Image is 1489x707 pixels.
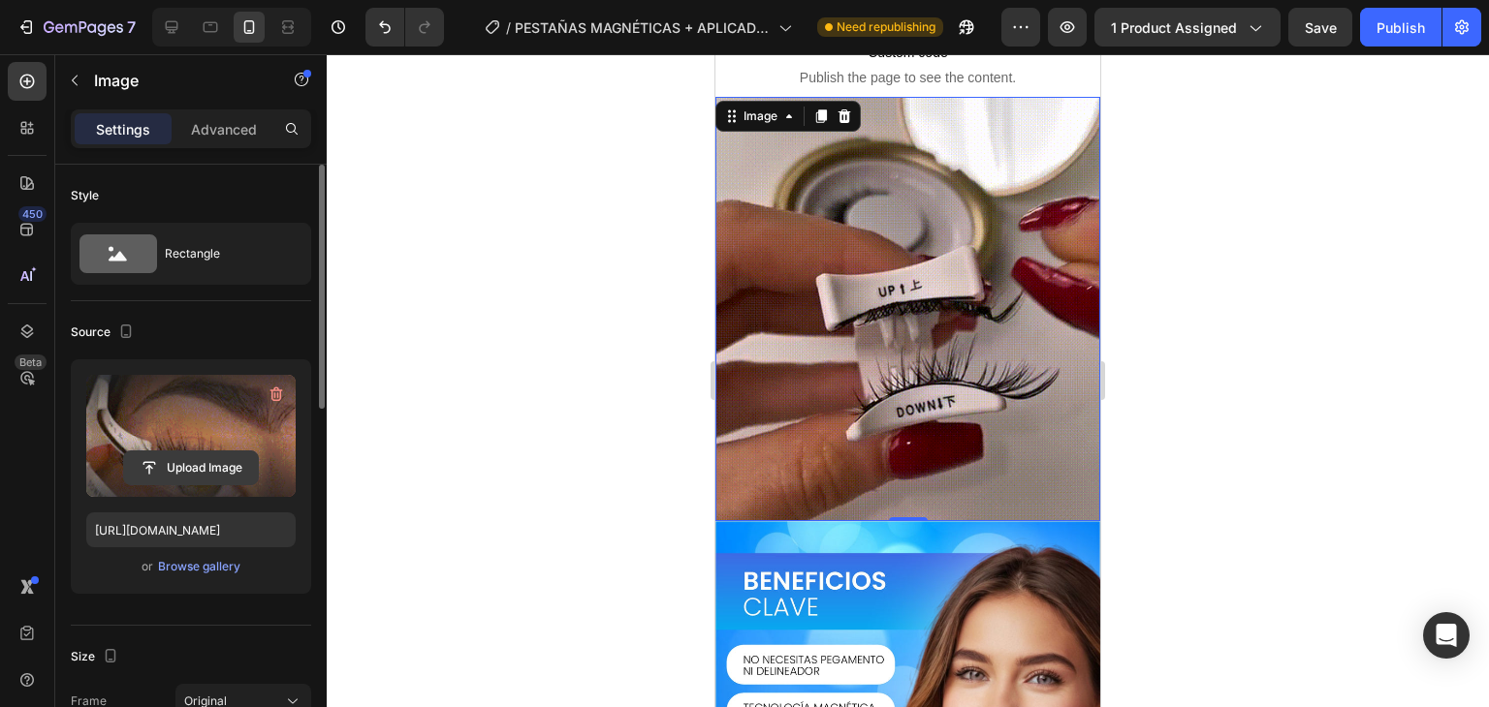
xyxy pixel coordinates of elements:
div: Open Intercom Messenger [1423,612,1470,659]
p: Image [94,69,259,92]
button: 1 product assigned [1094,8,1281,46]
span: PESTAÑAS MAGNÉTICAS + APLICADOR [515,17,771,38]
div: Undo/Redo [365,8,444,46]
button: Save [1288,8,1352,46]
div: Rectangle [165,231,283,276]
span: / [506,17,511,38]
p: 7 [127,15,136,39]
button: Browse gallery [157,557,241,576]
button: 7 [8,8,144,46]
iframe: Design area [715,54,1100,707]
button: Publish [1360,8,1441,46]
div: Publish [1377,17,1425,38]
div: Style [71,187,99,204]
p: Advanced [191,119,257,139]
input: https://example.com/image.jpg [86,512,296,547]
span: Save [1305,19,1337,36]
div: Source [71,320,138,346]
span: or [142,555,153,578]
div: Beta [15,354,47,370]
span: 1 product assigned [1111,17,1237,38]
div: 450 [18,206,47,222]
div: Browse gallery [158,558,240,575]
p: Settings [96,119,150,139]
span: Need republishing [837,18,935,36]
button: Upload Image [123,450,259,485]
div: Size [71,644,122,670]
